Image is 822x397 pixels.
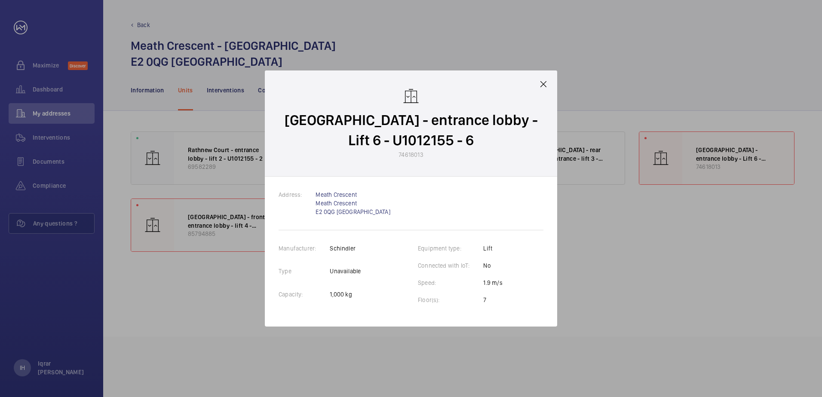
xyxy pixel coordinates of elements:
label: Address: [279,191,316,198]
img: elevator.svg [402,88,420,105]
p: [GEOGRAPHIC_DATA] - entrance lobby - Lift 6 - U1012155 - 6 [282,110,540,150]
label: Equipment type: [418,245,475,252]
p: 1,000 kg [330,290,361,299]
label: Connected with IoT: [418,262,483,269]
a: Meath Crescent Meath Crescent E2 0QG [GEOGRAPHIC_DATA] [316,191,390,215]
p: 74618013 [399,150,423,159]
p: Lift [483,244,502,253]
p: No [483,261,502,270]
p: 7 [483,296,502,304]
label: Capacity: [279,291,317,298]
label: Type [279,268,305,275]
p: 1.9 m/s [483,278,502,287]
label: Speed: [418,279,450,286]
p: Schindler [330,244,361,253]
p: Unavailable [330,267,361,275]
label: Manufacturer: [279,245,330,252]
label: Floor(s): [418,296,454,303]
